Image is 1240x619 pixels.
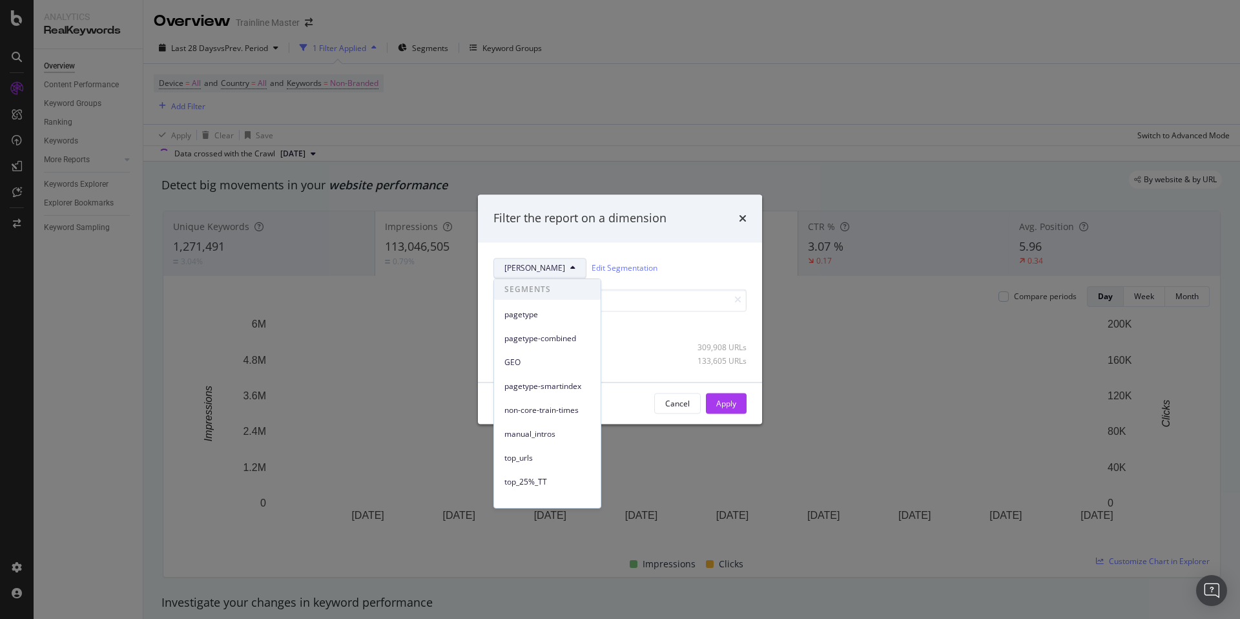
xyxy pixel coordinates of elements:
input: Search [493,289,747,311]
span: SEGMENTS [494,279,601,300]
span: non-core-train-times [504,404,590,416]
div: modal [478,194,762,424]
div: 309,908 URLs [683,342,747,353]
button: [PERSON_NAME] [493,258,586,278]
div: Apply [716,398,736,409]
div: Filter the report on a dimension [493,210,666,227]
span: pagetype [504,309,590,320]
span: pagetype-smartindex [504,381,590,392]
div: Select all data available [493,322,747,333]
span: ROE [504,263,565,274]
button: Apply [706,393,747,414]
span: pagetype-combined [504,333,590,344]
a: Edit Segmentation [592,262,657,275]
div: times [739,210,747,227]
span: UK_TT_Intl [504,500,590,512]
div: Open Intercom Messenger [1196,575,1227,606]
button: Cancel [654,393,701,414]
div: Cancel [665,398,690,409]
span: top_urls [504,452,590,464]
div: 133,605 URLs [683,355,747,366]
span: top_25%_TT [504,476,590,488]
span: GEO [504,357,590,368]
span: manual_intros [504,428,590,440]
